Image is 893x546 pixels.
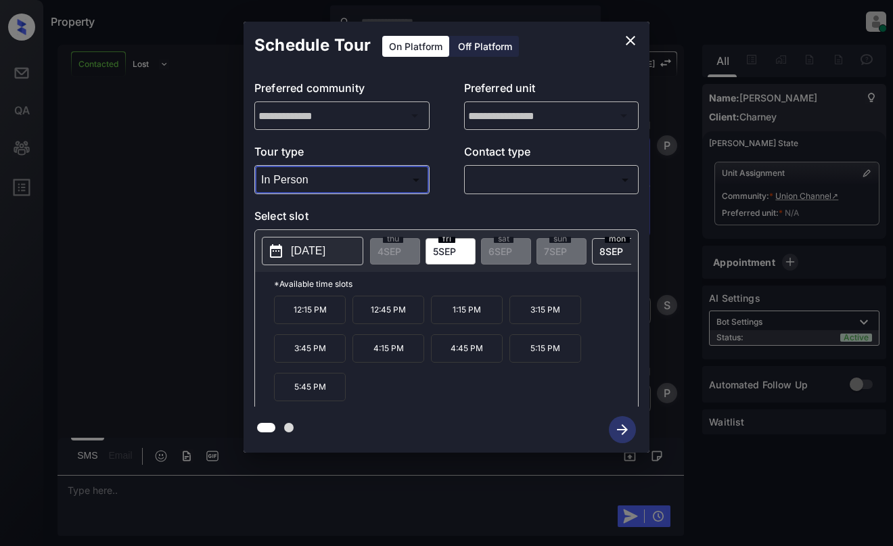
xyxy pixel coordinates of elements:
div: In Person [258,168,426,191]
p: Tour type [254,143,430,165]
p: Preferred community [254,80,430,101]
p: 1:15 PM [431,296,503,324]
span: 8 SEP [599,246,623,257]
p: [DATE] [291,243,325,259]
div: On Platform [382,36,449,57]
p: Select slot [254,208,639,229]
p: 12:15 PM [274,296,346,324]
p: Preferred unit [464,80,639,101]
div: date-select [592,238,642,265]
p: 3:15 PM [509,296,581,324]
p: *Available time slots [274,272,638,296]
p: 5:45 PM [274,373,346,401]
h2: Schedule Tour [244,22,382,69]
div: Off Platform [451,36,519,57]
span: mon [605,235,630,243]
span: 5 SEP [433,246,456,257]
p: 5:15 PM [509,334,581,363]
p: Contact type [464,143,639,165]
p: 4:45 PM [431,334,503,363]
p: 12:45 PM [352,296,424,324]
button: [DATE] [262,237,363,265]
button: close [617,27,644,54]
p: 3:45 PM [274,334,346,363]
p: 4:15 PM [352,334,424,363]
div: date-select [426,238,476,265]
span: fri [438,235,455,243]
